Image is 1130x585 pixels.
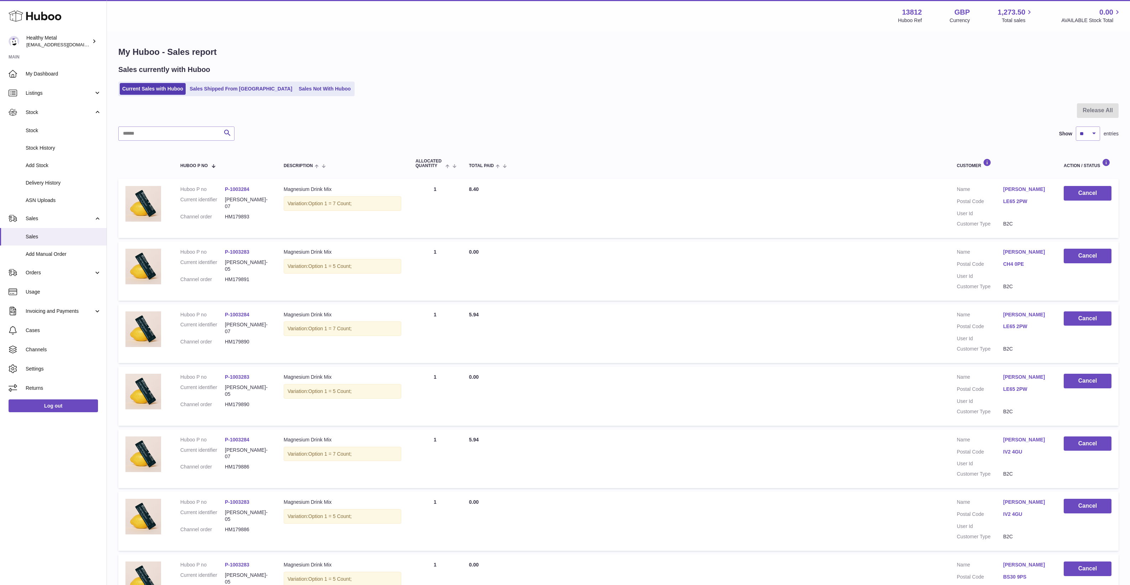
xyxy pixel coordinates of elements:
span: 0.00 [469,562,479,568]
dt: Channel order [180,526,225,533]
div: Magnesium Drink Mix [284,436,401,443]
img: Product_31.jpg [125,249,161,284]
span: 0.00 [469,499,479,505]
a: [PERSON_NAME] [1003,186,1049,193]
span: Stock [26,109,94,116]
a: P-1003283 [225,562,249,568]
dd: HM179890 [225,401,269,408]
button: Cancel [1064,499,1111,513]
span: Total paid [469,164,494,168]
span: 1,273.50 [998,7,1026,17]
span: ASN Uploads [26,197,101,204]
dt: Huboo P no [180,249,225,255]
span: Delivery History [26,180,101,186]
dt: Postal Code [957,323,1003,332]
dt: Channel order [180,464,225,470]
a: [PERSON_NAME] [1003,311,1049,318]
button: Cancel [1064,186,1111,201]
dt: Huboo P no [180,186,225,193]
dt: Huboo P no [180,561,225,568]
img: internalAdmin-13812@internal.huboo.com [9,36,19,47]
dt: Huboo P no [180,499,225,506]
dt: Channel order [180,401,225,408]
dt: Channel order [180,338,225,345]
a: P-1003283 [225,374,249,380]
strong: GBP [954,7,970,17]
span: Stock History [26,145,101,151]
td: 1 [408,367,462,426]
a: IV2 4GU [1003,449,1049,455]
span: Huboo P no [180,164,208,168]
span: ALLOCATED Quantity [416,159,444,168]
a: LE65 2PW [1003,386,1049,393]
dt: User Id [957,460,1003,467]
div: Magnesium Drink Mix [284,311,401,318]
dt: Customer Type [957,221,1003,227]
div: Magnesium Drink Mix [284,249,401,255]
dt: Postal Code [957,261,1003,269]
a: Current Sales with Huboo [120,83,186,95]
h1: My Huboo - Sales report [118,46,1119,58]
a: Log out [9,399,98,412]
dt: Name [957,249,1003,257]
span: Orders [26,269,94,276]
dt: Customer Type [957,346,1003,352]
td: 1 [408,429,462,488]
img: Product_31.jpg [125,311,161,347]
div: Magnesium Drink Mix [284,186,401,193]
div: Variation: [284,509,401,524]
dt: Name [957,186,1003,195]
dd: HM179886 [225,526,269,533]
span: AVAILABLE Stock Total [1061,17,1121,24]
dd: B2C [1003,221,1049,227]
span: Option 1 = 5 Count; [308,388,352,394]
a: [PERSON_NAME] [1003,561,1049,568]
span: Option 1 = 7 Count; [308,201,352,206]
button: Cancel [1064,374,1111,388]
dd: [PERSON_NAME]-05 [225,509,269,523]
span: Invoicing and Payments [26,308,94,315]
a: P-1003283 [225,499,249,505]
dt: User Id [957,210,1003,217]
label: Show [1059,130,1072,137]
dd: HM179893 [225,213,269,220]
dd: B2C [1003,471,1049,477]
dt: Name [957,499,1003,507]
div: Variation: [284,196,401,211]
a: Sales Not With Huboo [296,83,353,95]
a: [PERSON_NAME] [1003,499,1049,506]
div: Action / Status [1064,159,1111,168]
img: Product_31.jpg [125,436,161,472]
a: 1,273.50 Total sales [998,7,1034,24]
span: Channels [26,346,101,353]
a: [PERSON_NAME] [1003,249,1049,255]
a: 0.00 AVAILABLE Stock Total [1061,7,1121,24]
div: Magnesium Drink Mix [284,499,401,506]
span: Add Stock [26,162,101,169]
dd: HM179886 [225,464,269,470]
span: Option 1 = 5 Count; [308,513,352,519]
span: Option 1 = 5 Count; [308,576,352,582]
dt: Name [957,561,1003,570]
dt: User Id [957,273,1003,280]
a: [PERSON_NAME] [1003,374,1049,380]
div: Magnesium Drink Mix [284,561,401,568]
dd: HM179890 [225,338,269,345]
dt: Customer Type [957,471,1003,477]
dt: Huboo P no [180,436,225,443]
span: Option 1 = 7 Count; [308,451,352,457]
span: Option 1 = 5 Count; [308,263,352,269]
div: Variation: [284,259,401,274]
dt: Customer Type [957,283,1003,290]
div: Magnesium Drink Mix [284,374,401,380]
dd: B2C [1003,283,1049,290]
h2: Sales currently with Huboo [118,65,210,74]
span: Usage [26,289,101,295]
span: 0.00 [469,249,479,255]
img: Product_31.jpg [125,186,161,222]
a: Sales Shipped From [GEOGRAPHIC_DATA] [187,83,295,95]
dt: Channel order [180,276,225,283]
button: Cancel [1064,249,1111,263]
span: Settings [26,366,101,372]
dd: [PERSON_NAME]-05 [225,384,269,398]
